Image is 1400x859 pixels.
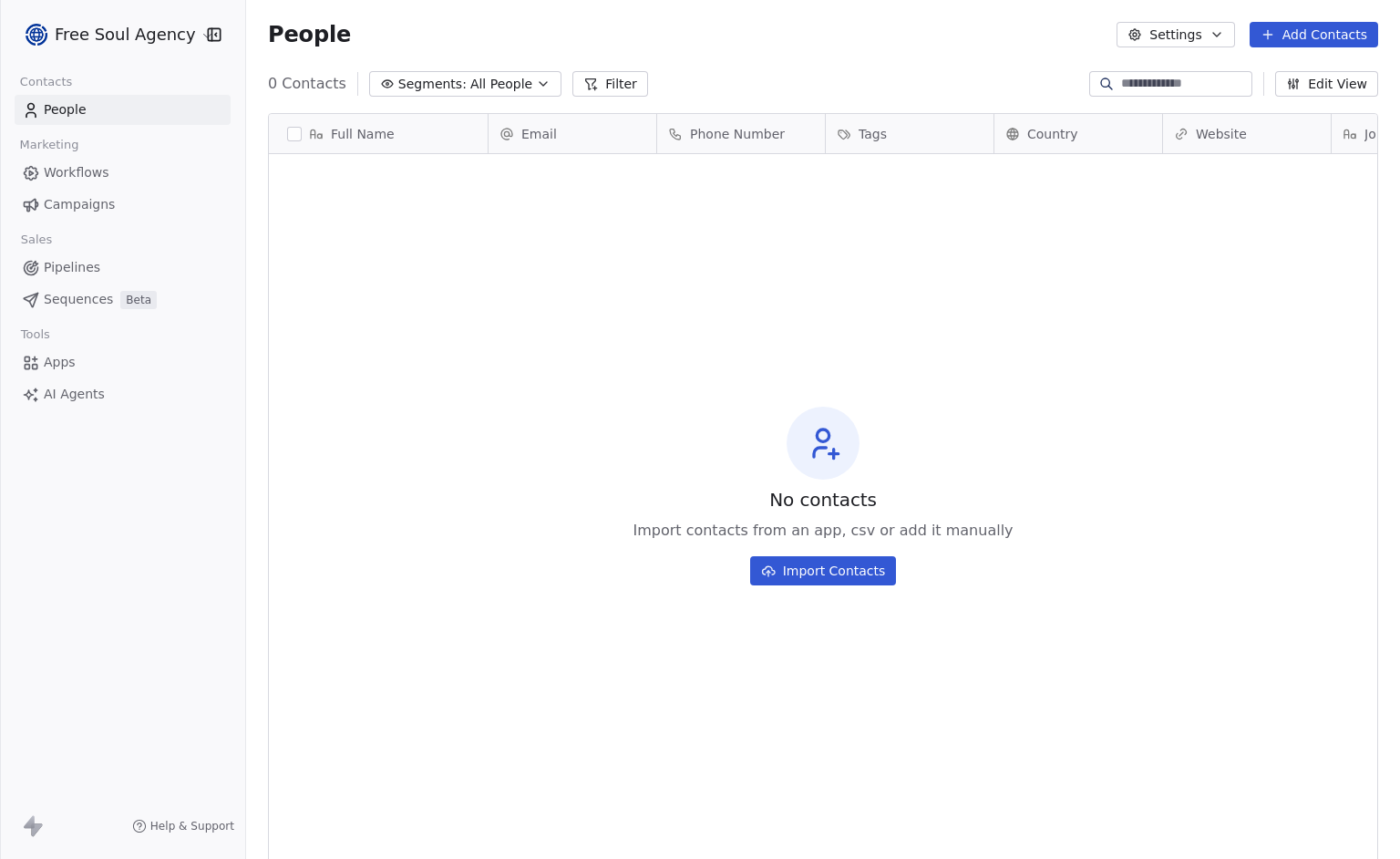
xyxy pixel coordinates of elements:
[12,68,80,96] span: Contacts
[521,125,557,143] span: Email
[44,385,105,404] span: AI Agents
[15,285,231,315] a: SequencesBeta
[44,290,113,309] span: Sequences
[15,347,231,378] a: Apps
[1163,114,1331,153] div: Website
[12,131,87,159] span: Marketing
[750,549,897,585] a: Import Contacts
[331,125,395,143] span: Full Name
[269,114,488,153] div: Full Name
[398,75,467,94] span: Segments:
[470,75,532,94] span: All People
[13,226,60,254] span: Sales
[44,353,76,372] span: Apps
[150,819,234,833] span: Help & Support
[769,487,877,512] span: No contacts
[633,520,1013,542] span: Import contacts from an app, csv or add it manually
[750,556,897,585] button: Import Contacts
[1250,22,1378,47] button: Add Contacts
[132,819,234,833] a: Help & Support
[690,125,785,143] span: Phone Number
[15,253,231,283] a: Pipelines
[44,195,115,214] span: Campaigns
[1027,125,1078,143] span: Country
[55,23,196,47] span: Free Soul Agency
[120,291,157,309] span: Beta
[859,125,887,143] span: Tags
[1196,125,1247,143] span: Website
[1275,71,1378,97] button: Edit View
[15,190,231,220] a: Campaigns
[13,321,57,348] span: Tools
[268,73,346,95] span: 0 Contacts
[44,100,87,119] span: People
[489,114,656,153] div: Email
[268,21,351,48] span: People
[826,114,993,153] div: Tags
[994,114,1162,153] div: Country
[26,24,47,46] img: FS-Agency-logo-darkblue-180.png
[44,163,109,182] span: Workflows
[15,158,231,188] a: Workflows
[15,379,231,409] a: AI Agents
[44,258,100,277] span: Pipelines
[22,19,194,50] button: Free Soul Agency
[15,95,231,125] a: People
[572,71,648,97] button: Filter
[657,114,825,153] div: Phone Number
[269,154,489,826] div: grid
[1117,22,1234,47] button: Settings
